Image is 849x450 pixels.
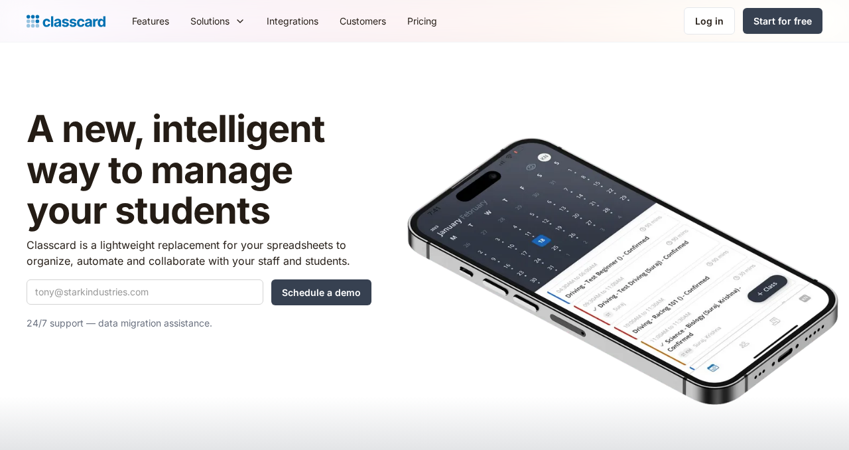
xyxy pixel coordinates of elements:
[27,12,105,31] a: home
[27,237,371,269] p: Classcard is a lightweight replacement for your spreadsheets to organize, automate and collaborat...
[121,6,180,36] a: Features
[256,6,329,36] a: Integrations
[190,14,229,28] div: Solutions
[27,109,371,232] h1: A new, intelligent way to manage your students
[695,14,724,28] div: Log in
[684,7,735,35] a: Log in
[27,315,371,331] p: 24/7 support — data migration assistance.
[743,8,822,34] a: Start for free
[329,6,397,36] a: Customers
[180,6,256,36] div: Solutions
[753,14,812,28] div: Start for free
[397,6,448,36] a: Pricing
[27,279,263,305] input: tony@starkindustries.com
[271,279,371,305] input: Schedule a demo
[27,279,371,305] form: Quick Demo Form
